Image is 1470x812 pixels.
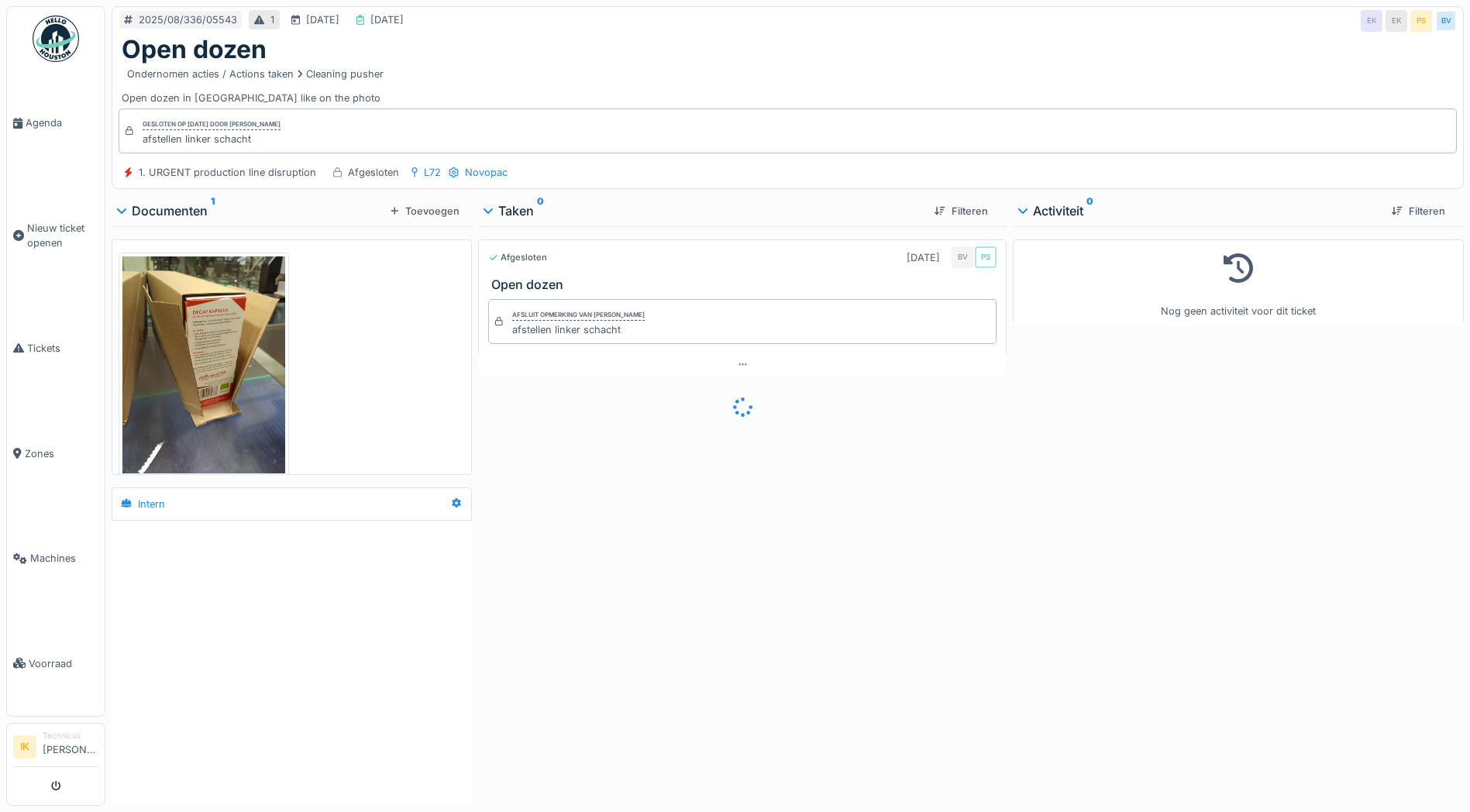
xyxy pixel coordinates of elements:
span: Nieuw ticket openen [27,221,98,250]
div: [DATE] [370,12,404,27]
span: Machines [30,551,98,566]
div: Taken [484,201,922,220]
a: Agenda [7,71,105,176]
div: Documenten [118,201,384,220]
h3: Open dozen [491,277,1000,292]
div: Intern [138,497,165,511]
span: Zones [25,446,98,461]
div: Open dozen in [GEOGRAPHIC_DATA] like on the photo [122,64,1454,105]
div: Technicus [43,730,98,741]
div: EK [1386,10,1407,32]
div: PS [1410,10,1432,32]
div: Filteren [1386,201,1451,222]
div: EK [1361,10,1382,32]
div: [DATE] [907,250,940,265]
a: Tickets [7,296,105,401]
div: Toevoegen [384,201,466,222]
img: 6vjewtf0f79ecj2x1g8dkhnfg1py [122,256,285,473]
li: [PERSON_NAME] [43,730,98,763]
a: Nieuw ticket openen [7,176,105,296]
div: BV [952,246,973,268]
span: Agenda [26,115,98,130]
sup: 0 [537,201,544,220]
a: Voorraad [7,611,105,717]
div: 1. URGENT production line disruption [139,165,316,180]
div: [DATE] [306,12,339,27]
div: Gesloten op [DATE] door [PERSON_NAME] [143,119,281,130]
div: Afsluit opmerking van [PERSON_NAME] [512,310,645,321]
a: IK Technicus[PERSON_NAME] [13,730,98,767]
sup: 1 [211,201,215,220]
h1: Open dozen [122,35,267,64]
img: Badge_color-CXgf-gQk.svg [33,15,79,62]
li: IK [13,735,36,759]
div: afstellen linker schacht [512,322,645,337]
div: Ondernomen acties / Actions taken Cleaning pusher [127,67,384,81]
div: L72 [424,165,441,180]
div: Filteren [928,201,994,222]
div: 2025/08/336/05543 [139,12,237,27]
div: afstellen linker schacht [143,132,281,146]
span: Tickets [27,341,98,356]
div: PS [975,246,997,268]
div: 1 [270,12,274,27]
a: Zones [7,401,105,506]
div: Activiteit [1019,201,1379,220]
div: Nog geen activiteit voor dit ticket [1023,246,1454,318]
div: Afgesloten [348,165,399,180]
div: BV [1435,10,1457,32]
span: Voorraad [29,656,98,671]
div: Afgesloten [488,251,547,264]
sup: 0 [1086,201,1093,220]
div: Novopac [465,165,508,180]
a: Machines [7,506,105,611]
